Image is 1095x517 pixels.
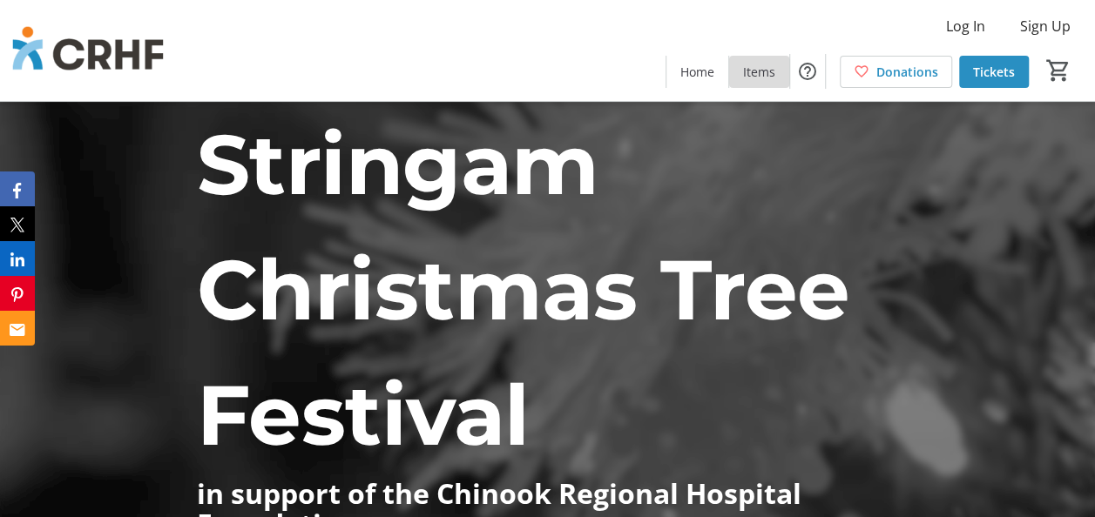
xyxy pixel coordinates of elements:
span: Items [743,63,775,81]
span: Tickets [973,63,1015,81]
span: Home [680,63,714,81]
span: Log In [946,16,985,37]
img: Chinook Regional Hospital Foundation's Logo [10,7,166,94]
button: Sign Up [1006,12,1085,40]
button: Cart [1043,55,1074,86]
span: Sign Up [1020,16,1071,37]
span: Donations [876,63,938,81]
span: Stringam Christmas Tree Festival [196,113,849,466]
a: Donations [840,56,952,88]
a: Items [729,56,789,88]
a: Tickets [959,56,1029,88]
a: Home [666,56,728,88]
button: Help [790,54,825,89]
button: Log In [932,12,999,40]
